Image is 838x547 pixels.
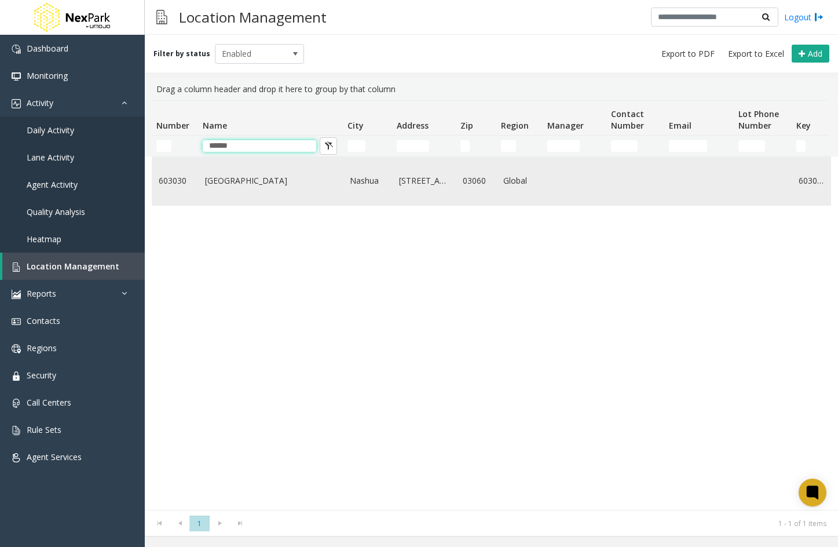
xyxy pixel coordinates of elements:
[27,125,74,136] span: Daily Activity
[320,137,337,155] button: Clear
[27,315,60,326] span: Contacts
[159,174,191,187] a: 603030
[738,108,779,131] span: Lot Phone Number
[173,3,332,31] h3: Location Management
[792,45,829,63] button: Add
[496,136,543,156] td: Region Filter
[205,174,336,187] a: [GEOGRAPHIC_DATA]
[198,136,343,156] td: Name Filter
[784,11,824,23] a: Logout
[808,48,822,59] span: Add
[12,344,21,353] img: 'icon'
[501,120,529,131] span: Region
[257,519,826,528] kendo-pager-info: 1 - 1 of 1 items
[152,136,198,156] td: Number Filter
[27,288,56,299] span: Reports
[12,317,21,326] img: 'icon'
[814,11,824,23] img: logout
[2,253,145,280] a: Location Management
[501,140,516,152] input: Region Filter
[399,174,449,187] a: [STREET_ADDRESS]
[738,140,765,152] input: Lot Phone Number Filter
[343,136,392,156] td: City Filter
[456,136,496,156] td: Zip Filter
[27,97,53,108] span: Activity
[27,342,57,353] span: Regions
[606,136,664,156] td: Contact Number Filter
[27,397,71,408] span: Call Centers
[397,140,429,152] input: Address Filter
[156,140,171,152] input: Number Filter
[12,426,21,435] img: 'icon'
[669,120,691,131] span: Email
[669,140,707,152] input: Email Filter
[547,120,584,131] span: Manager
[792,136,832,156] td: Key Filter
[611,108,644,131] span: Contact Number
[203,140,316,152] input: Name Filter
[27,43,68,54] span: Dashboard
[27,370,56,381] span: Security
[796,140,806,152] input: Key Filter
[203,120,227,131] span: Name
[12,371,21,381] img: 'icon'
[392,136,456,156] td: Address Filter
[728,48,784,60] span: Export to Excel
[397,120,429,131] span: Address
[664,136,734,156] td: Email Filter
[12,45,21,54] img: 'icon'
[12,399,21,408] img: 'icon'
[27,179,78,190] span: Agent Activity
[156,120,189,131] span: Number
[463,174,489,187] a: 03060
[547,140,580,152] input: Manager Filter
[27,234,61,245] span: Heatmap
[460,120,473,131] span: Zip
[27,261,119,272] span: Location Management
[347,140,365,152] input: City Filter
[27,70,68,81] span: Monitoring
[799,174,825,187] a: 603030
[611,140,638,152] input: Contact Number Filter
[347,120,364,131] span: City
[734,136,792,156] td: Lot Phone Number Filter
[189,516,210,531] span: Page 1
[661,48,715,60] span: Export to PDF
[12,99,21,108] img: 'icon'
[27,206,85,217] span: Quality Analysis
[796,120,811,131] span: Key
[543,136,606,156] td: Manager Filter
[152,78,831,100] div: Drag a column header and drop it here to group by that column
[27,152,74,163] span: Lane Activity
[27,424,61,435] span: Rule Sets
[12,290,21,299] img: 'icon'
[503,174,536,187] a: Global
[657,46,719,62] button: Export to PDF
[350,174,385,187] a: Nashua
[156,3,167,31] img: pageIcon
[12,72,21,81] img: 'icon'
[153,49,210,59] label: Filter by status
[12,453,21,462] img: 'icon'
[215,45,286,63] span: Enabled
[460,140,470,152] input: Zip Filter
[723,46,789,62] button: Export to Excel
[27,451,82,462] span: Agent Services
[12,262,21,272] img: 'icon'
[145,100,838,510] div: Data table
